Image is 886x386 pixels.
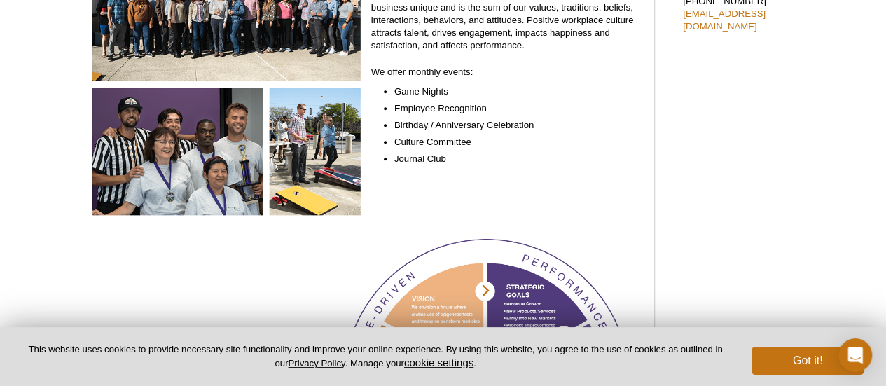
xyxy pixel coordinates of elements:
p: This website uses cookies to provide necessary site functionality and improve your online experie... [22,343,728,370]
li: Birthday / Anniversary Celebration​ [394,119,626,132]
li: Culture Committee [394,136,626,149]
a: Privacy Policy [288,358,345,368]
p: We offer monthly events:​ [371,66,640,78]
div: Open Intercom Messenger [838,338,872,372]
li: Journal Club [394,153,626,165]
li: Employee Recognition​ [394,102,626,115]
li: Game Nights​ [394,85,626,98]
button: cookie settings [404,357,473,368]
a: [EMAIL_ADDRESS][DOMAIN_NAME] [683,8,766,32]
button: Got it! [752,347,864,375]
